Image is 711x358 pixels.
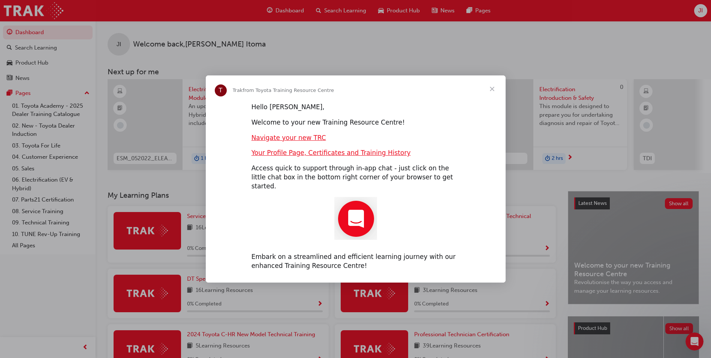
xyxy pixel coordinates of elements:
[233,87,243,93] span: Trak
[251,134,326,141] a: Navigate your new TRC
[242,87,334,93] span: from Toyota Training Resource Centre
[251,103,460,112] div: Hello [PERSON_NAME],
[251,253,460,271] div: Embark on a streamlined and efficient learning journey with our enhanced Training Resource Centre!
[251,149,411,156] a: Your Profile Page, Certificates and Training History
[251,118,460,127] div: Welcome to your new Training Resource Centre!
[479,75,506,102] span: Close
[215,84,227,96] div: Profile image for Trak
[251,164,460,191] div: Access quick to support through in-app chat - just click on the little chat box in the bottom rig...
